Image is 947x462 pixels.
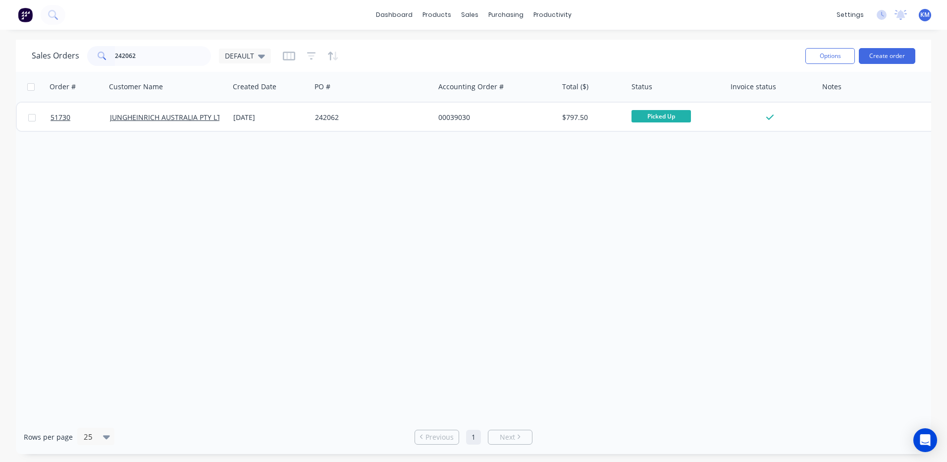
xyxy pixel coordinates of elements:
input: Search... [115,46,211,66]
img: Factory [18,7,33,22]
button: Options [805,48,855,64]
div: Open Intercom Messenger [913,428,937,452]
span: 51730 [51,113,70,122]
span: Previous [425,432,454,442]
span: DEFAULT [225,51,254,61]
span: KM [920,10,930,19]
a: 51730 [51,103,110,132]
a: dashboard [371,7,418,22]
h1: Sales Orders [32,51,79,60]
div: Accounting Order # [438,82,504,92]
div: productivity [528,7,577,22]
div: purchasing [483,7,528,22]
div: 242062 [315,113,425,122]
span: Rows per page [24,432,73,442]
div: PO # [315,82,330,92]
div: Customer Name [109,82,163,92]
div: Order # [50,82,76,92]
a: Next page [488,432,532,442]
a: Previous page [415,432,459,442]
div: 00039030 [438,113,548,122]
div: sales [456,7,483,22]
div: Invoice status [731,82,776,92]
div: settings [832,7,869,22]
div: Total ($) [562,82,588,92]
span: Next [500,432,515,442]
a: JUNGHEINRICH AUSTRALIA PTY LTD - [GEOGRAPHIC_DATA] [110,113,301,122]
div: $797.50 [562,113,620,122]
a: Page 1 is your current page [466,430,481,445]
ul: Pagination [411,430,536,445]
div: Created Date [233,82,276,92]
div: [DATE] [233,113,307,122]
div: Status [631,82,652,92]
span: Picked Up [631,110,691,122]
div: products [418,7,456,22]
div: Notes [822,82,842,92]
button: Create order [859,48,915,64]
